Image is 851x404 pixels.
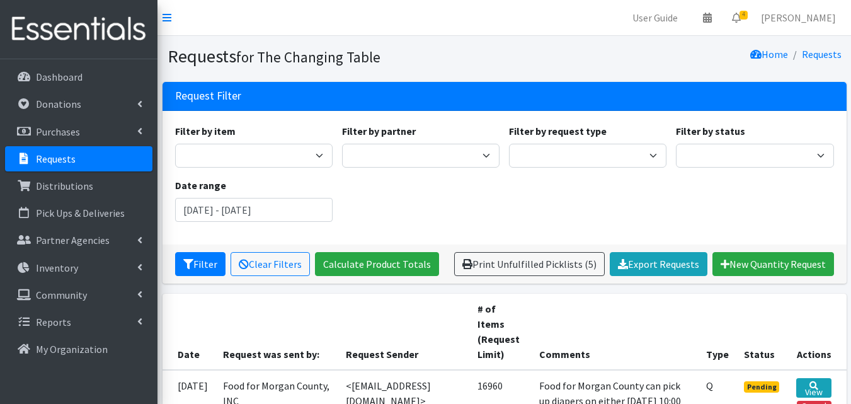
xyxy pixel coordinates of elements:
th: Actions [789,294,846,370]
a: My Organization [5,337,152,362]
a: Dashboard [5,64,152,89]
p: My Organization [36,343,108,355]
a: Partner Agencies [5,228,152,253]
p: Requests [36,153,76,165]
a: Inventory [5,255,152,280]
p: Donations [36,98,81,110]
th: Status [736,294,789,370]
a: Clear Filters [231,252,310,276]
input: January 1, 2011 - December 31, 2011 [175,198,333,222]
label: Filter by request type [509,124,607,139]
small: for The Changing Table [236,48,380,66]
abbr: Quantity [706,379,713,392]
th: Request was sent by: [215,294,338,370]
a: Reports [5,309,152,335]
span: Pending [744,381,780,393]
a: Distributions [5,173,152,199]
label: Filter by item [175,124,236,139]
span: 4 [740,11,748,20]
a: Home [750,48,788,61]
th: # of Items (Request Limit) [470,294,532,370]
p: Inventory [36,262,78,274]
a: 4 [722,5,751,30]
a: Export Requests [610,252,707,276]
p: Reports [36,316,71,328]
a: Purchases [5,119,152,144]
a: [PERSON_NAME] [751,5,846,30]
p: Pick Ups & Deliveries [36,207,125,219]
img: HumanEssentials [5,8,152,50]
button: Filter [175,252,226,276]
a: Print Unfulfilled Picklists (5) [454,252,605,276]
a: Requests [802,48,842,61]
a: New Quantity Request [712,252,834,276]
label: Date range [175,178,226,193]
label: Filter by status [676,124,745,139]
p: Partner Agencies [36,234,110,246]
a: Calculate Product Totals [315,252,439,276]
a: View [796,378,831,398]
label: Filter by partner [342,124,416,139]
h3: Request Filter [175,89,241,103]
h1: Requests [168,45,500,67]
a: Requests [5,146,152,171]
p: Community [36,289,87,301]
th: Date [163,294,215,370]
th: Comments [532,294,699,370]
a: User Guide [622,5,688,30]
th: Request Sender [338,294,470,370]
th: Type [699,294,736,370]
a: Community [5,282,152,308]
a: Donations [5,91,152,117]
p: Distributions [36,180,93,192]
p: Purchases [36,125,80,138]
a: Pick Ups & Deliveries [5,200,152,226]
p: Dashboard [36,71,83,83]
